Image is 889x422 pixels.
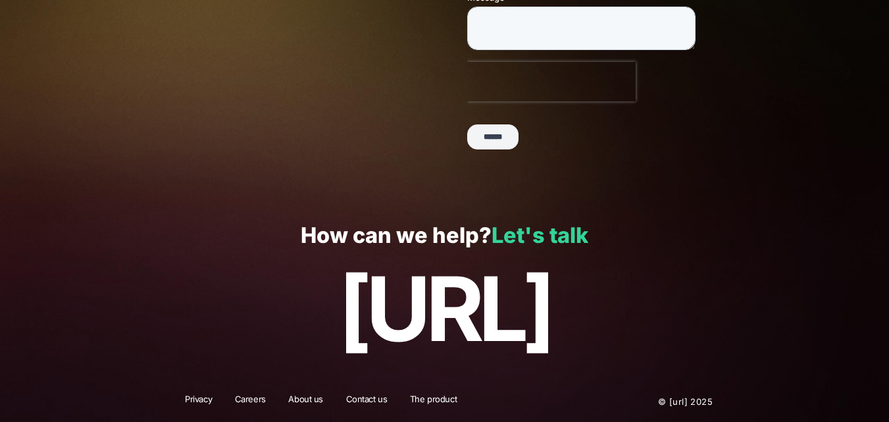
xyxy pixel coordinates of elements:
[401,393,465,410] a: The product
[28,259,860,359] p: [URL]
[492,223,588,248] a: Let's talk
[176,393,220,410] a: Privacy
[226,393,274,410] a: Careers
[578,393,713,410] p: © [URL] 2025
[28,224,860,248] p: How can we help?
[338,393,396,410] a: Contact us
[280,393,332,410] a: About us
